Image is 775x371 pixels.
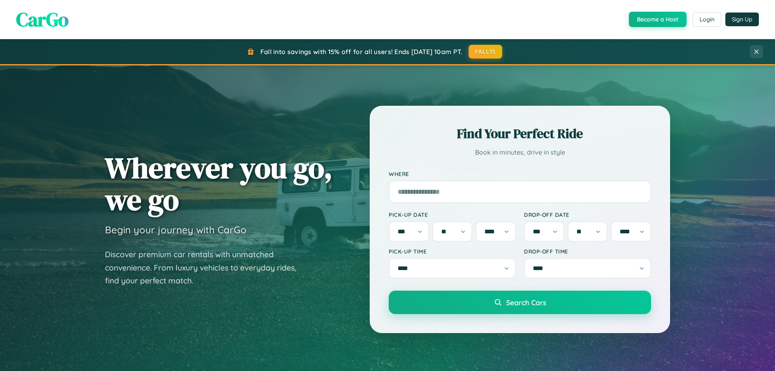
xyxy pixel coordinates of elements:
h3: Begin your journey with CarGo [105,224,247,236]
button: Become a Host [629,12,687,27]
button: Login [693,12,721,27]
label: Drop-off Time [524,248,651,255]
label: Where [389,170,651,177]
label: Pick-up Time [389,248,516,255]
p: Book in minutes, drive in style [389,147,651,158]
p: Discover premium car rentals with unmatched convenience. From luxury vehicles to everyday rides, ... [105,248,307,287]
span: CarGo [16,6,69,33]
button: FALL15 [469,45,503,59]
span: Fall into savings with 15% off for all users! Ends [DATE] 10am PT. [260,48,463,56]
h2: Find Your Perfect Ride [389,125,651,143]
button: Sign Up [725,13,759,26]
label: Pick-up Date [389,211,516,218]
label: Drop-off Date [524,211,651,218]
button: Search Cars [389,291,651,314]
span: Search Cars [506,298,546,307]
h1: Wherever you go, we go [105,152,333,216]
